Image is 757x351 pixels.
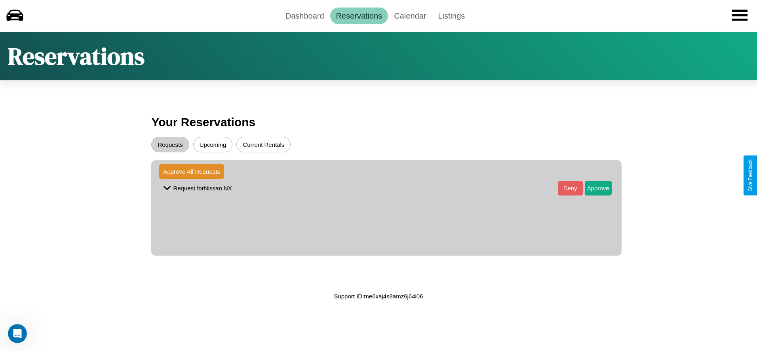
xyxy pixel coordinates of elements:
[236,137,291,152] button: Current Rentals
[334,291,423,302] p: Support ID: me6xaj4s8amz6j64i06
[151,112,605,133] h3: Your Reservations
[280,8,330,24] a: Dashboard
[585,181,612,195] button: Approve
[388,8,432,24] a: Calendar
[558,181,583,195] button: Deny
[747,159,753,192] div: Give Feedback
[173,183,232,194] p: Request for Nissan NX
[432,8,471,24] a: Listings
[193,137,233,152] button: Upcoming
[159,164,224,179] button: Approve All Requests
[8,324,27,343] iframe: Intercom live chat
[8,40,145,72] h1: Reservations
[151,137,189,152] button: Requests
[330,8,388,24] a: Reservations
